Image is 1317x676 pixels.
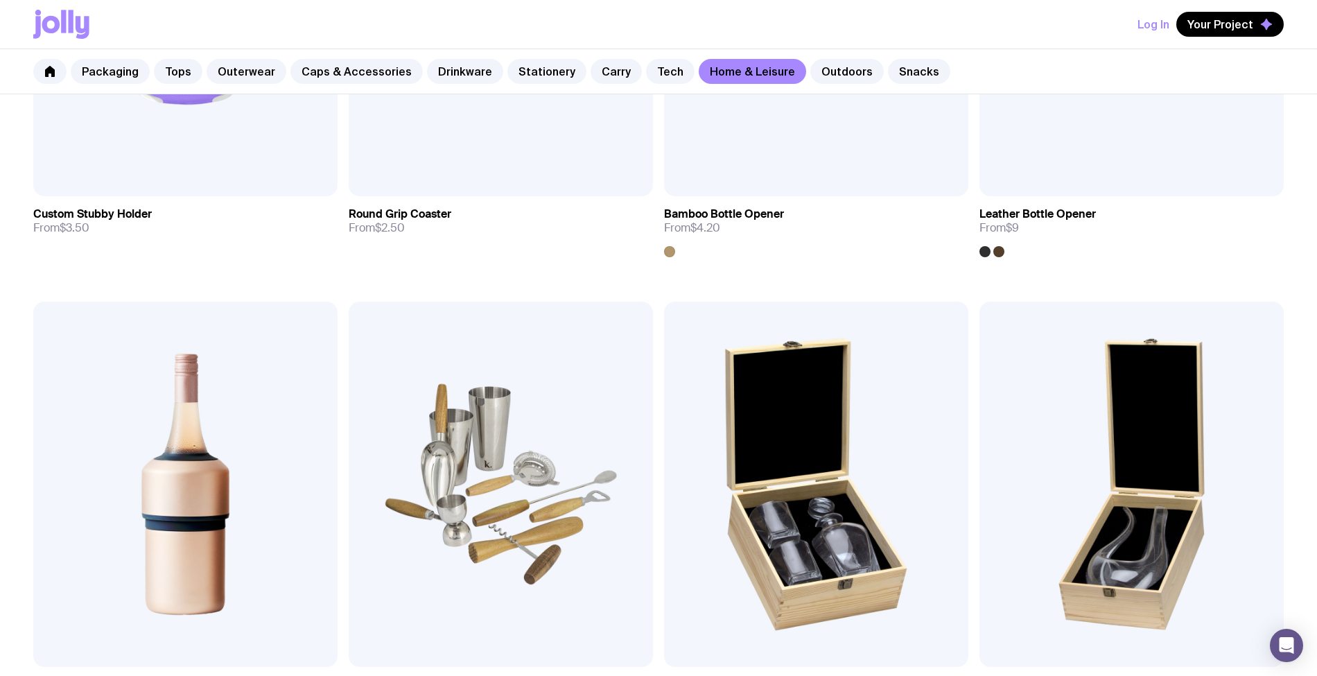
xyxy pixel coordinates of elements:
[664,207,784,221] h3: Bamboo Bottle Opener
[60,220,89,235] span: $3.50
[810,59,884,84] a: Outdoors
[33,196,338,246] a: Custom Stubby HolderFrom$3.50
[375,220,405,235] span: $2.50
[979,196,1284,257] a: Leather Bottle OpenerFrom$9
[349,207,451,221] h3: Round Grip Coaster
[207,59,286,84] a: Outerwear
[1137,12,1169,37] button: Log In
[1006,220,1019,235] span: $9
[1270,629,1303,662] div: Open Intercom Messenger
[427,59,503,84] a: Drinkware
[33,207,152,221] h3: Custom Stubby Holder
[664,196,968,257] a: Bamboo Bottle OpenerFrom$4.20
[646,59,695,84] a: Tech
[699,59,806,84] a: Home & Leisure
[33,221,89,235] span: From
[690,220,720,235] span: $4.20
[591,59,642,84] a: Carry
[507,59,586,84] a: Stationery
[349,221,405,235] span: From
[290,59,423,84] a: Caps & Accessories
[979,207,1096,221] h3: Leather Bottle Opener
[979,221,1019,235] span: From
[664,221,720,235] span: From
[1176,12,1284,37] button: Your Project
[349,196,653,246] a: Round Grip CoasterFrom$2.50
[888,59,950,84] a: Snacks
[1187,17,1253,31] span: Your Project
[71,59,150,84] a: Packaging
[154,59,202,84] a: Tops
